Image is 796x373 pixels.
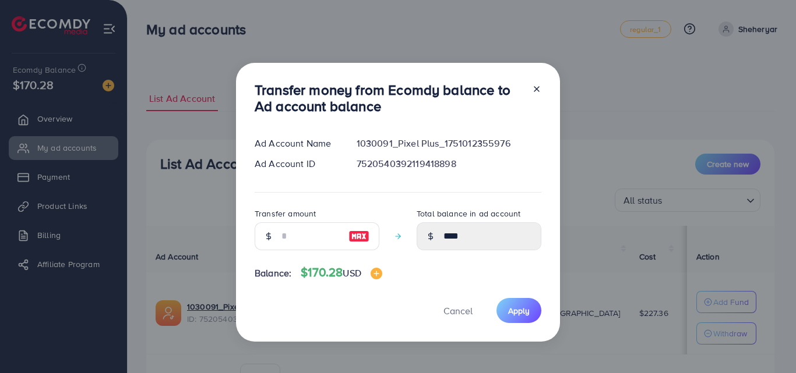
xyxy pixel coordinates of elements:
[443,304,473,317] span: Cancel
[371,268,382,279] img: image
[347,157,551,170] div: 7520540392119418898
[245,137,347,150] div: Ad Account Name
[245,157,347,170] div: Ad Account ID
[429,298,487,323] button: Cancel
[746,321,787,364] iframe: Chat
[343,267,361,279] span: USD
[255,208,316,219] label: Transfer amount
[255,267,291,280] span: Balance:
[508,305,530,317] span: Apply
[496,298,541,323] button: Apply
[347,137,551,150] div: 1030091_Pixel Plus_1751012355976
[255,81,523,115] h3: Transfer money from Ecomdy balance to Ad account balance
[301,265,382,280] h4: $170.28
[348,229,369,243] img: image
[417,208,520,219] label: Total balance in ad account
